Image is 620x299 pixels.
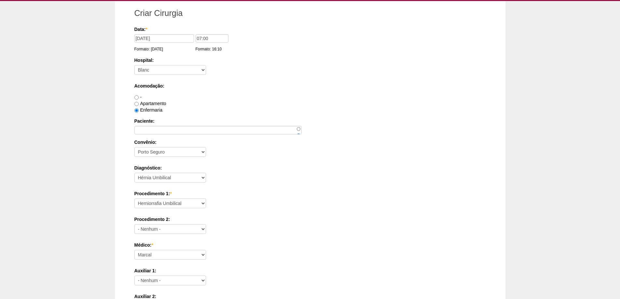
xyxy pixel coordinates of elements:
label: Apartamento [134,101,166,106]
label: Acomodação: [134,83,486,89]
input: - [134,95,139,100]
label: Enfermaria [134,107,162,113]
label: Procedimento 2: [134,216,486,223]
label: - [134,94,142,100]
span: Este campo é obrigatório. [146,27,147,32]
input: Apartamento [134,102,139,106]
span: Este campo é obrigatório. [151,242,153,248]
div: Formato: [DATE] [134,46,196,52]
div: Formato: 16:10 [196,46,230,52]
label: Data: [134,26,484,33]
label: Diagnóstico: [134,165,486,171]
label: Médico: [134,242,486,248]
input: Enfermaria [134,108,139,113]
h1: Criar Cirurgia [134,9,486,17]
label: Hospital: [134,57,486,63]
label: Procedimento 1: [134,190,486,197]
span: Este campo é obrigatório. [170,191,172,196]
label: Auxiliar 1: [134,267,486,274]
label: Convênio: [134,139,486,145]
label: Paciente: [134,118,486,124]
